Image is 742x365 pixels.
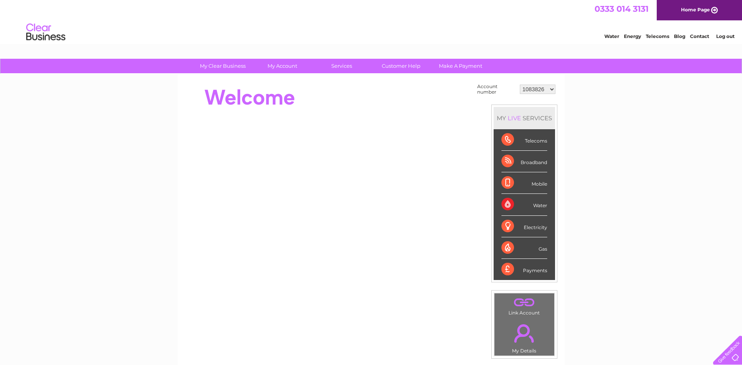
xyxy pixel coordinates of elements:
[501,237,547,259] div: Gas
[309,59,374,73] a: Services
[250,59,314,73] a: My Account
[501,172,547,194] div: Mobile
[494,318,555,356] td: My Details
[501,194,547,215] div: Water
[26,20,66,44] img: logo.png
[624,33,641,39] a: Energy
[475,82,518,97] td: Account number
[501,129,547,151] div: Telecoms
[187,4,556,38] div: Clear Business is a trading name of Verastar Limited (registered in [GEOGRAPHIC_DATA] No. 3667643...
[190,59,255,73] a: My Clear Business
[369,59,433,73] a: Customer Help
[428,59,493,73] a: Make A Payment
[496,295,552,309] a: .
[494,293,555,318] td: Link Account
[690,33,709,39] a: Contact
[595,4,649,14] a: 0333 014 3131
[501,259,547,280] div: Payments
[604,33,619,39] a: Water
[646,33,669,39] a: Telecoms
[501,151,547,172] div: Broadband
[506,114,523,122] div: LIVE
[501,216,547,237] div: Electricity
[494,107,555,129] div: MY SERVICES
[674,33,685,39] a: Blog
[716,33,735,39] a: Log out
[496,320,552,347] a: .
